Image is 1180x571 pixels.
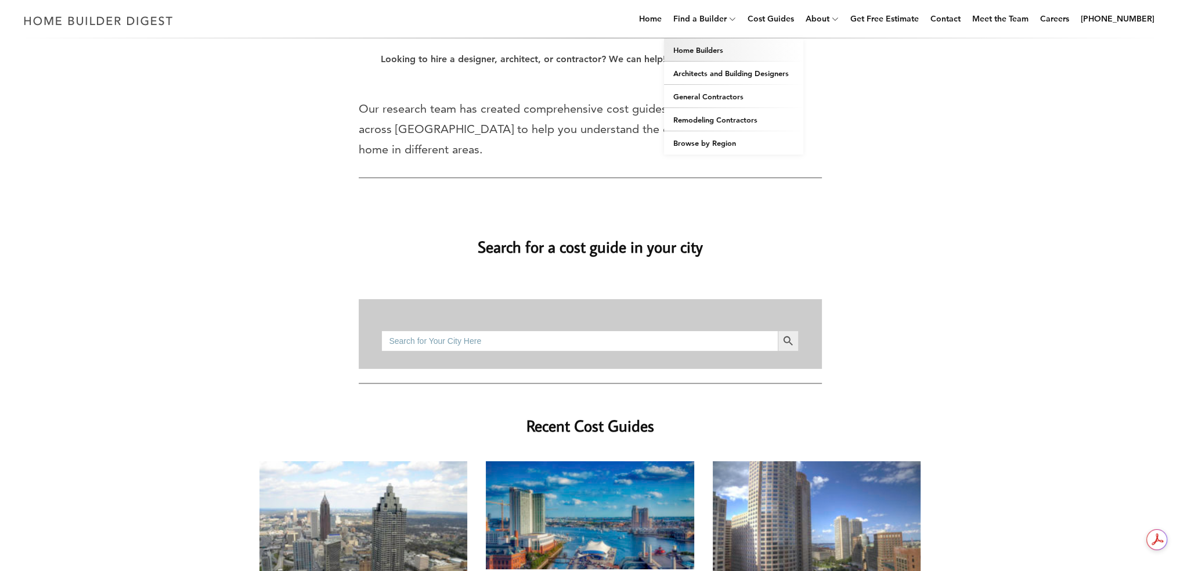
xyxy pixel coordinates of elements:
[359,398,822,438] h2: Recent Cost Guides
[664,131,803,155] a: Browse by Region
[664,38,803,62] a: Home Builders
[664,85,803,108] a: General Contractors
[782,335,795,347] svg: Search
[359,99,822,160] p: Our research team has created comprehensive cost guides for cities and states all across [GEOGRAP...
[19,9,178,32] img: Home Builder Digest
[664,108,803,131] a: Remodeling Contractors
[381,331,777,351] input: Search for Your City Here
[664,62,803,85] a: Architects and Building Designers
[259,218,921,258] h2: Search for a cost guide in your city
